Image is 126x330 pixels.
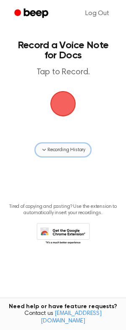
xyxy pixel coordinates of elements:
[77,3,118,24] a: Log Out
[47,146,85,154] span: Recording History
[41,311,102,324] a: [EMAIL_ADDRESS][DOMAIN_NAME]
[7,204,119,216] p: Tired of copying and pasting? Use the extension to automatically insert your recordings.
[50,91,76,116] img: Beep Logo
[8,5,56,22] a: Beep
[5,310,121,325] span: Contact us
[15,67,111,78] p: Tap to Record.
[15,40,111,60] h1: Record a Voice Note for Docs
[35,143,91,157] button: Recording History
